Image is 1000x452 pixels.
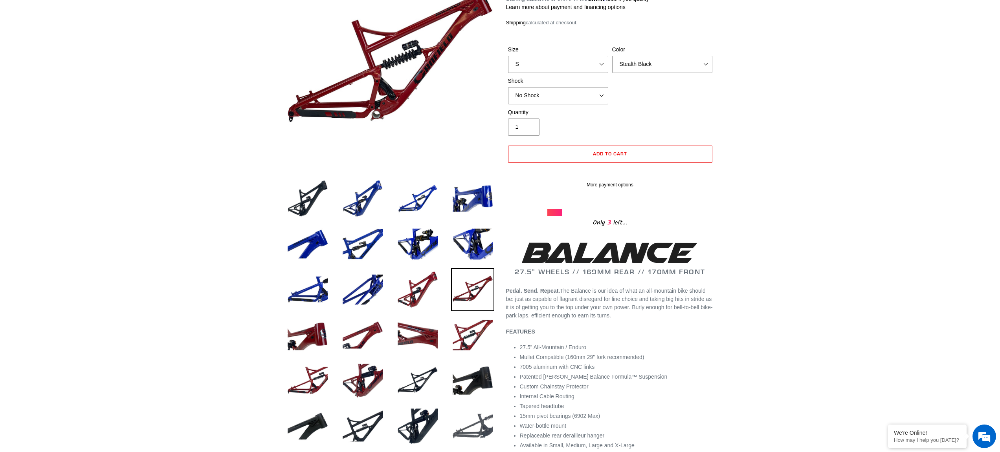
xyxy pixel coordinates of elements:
[508,108,608,117] label: Quantity
[451,313,494,357] img: Load image into Gallery viewer, BALANCE - Frameset
[506,4,626,10] a: Learn more about payment and financing options
[506,20,526,26] a: Shipping
[547,216,673,228] div: Only left...
[520,383,589,390] span: Custom Chainstay Protector
[53,44,144,54] div: Chat with us now
[341,405,384,448] img: Load image into Gallery viewer, BALANCE - Frameset
[593,151,627,157] span: Add to cart
[451,222,494,266] img: Load image into Gallery viewer, BALANCE - Frameset
[129,4,148,23] div: Minimize live chat window
[341,313,384,357] img: Load image into Gallery viewer, BALANCE - Frameset
[612,46,712,54] label: Color
[451,177,494,220] img: Load image into Gallery viewer, BALANCE - Frameset
[286,268,329,311] img: Load image into Gallery viewer, BALANCE - Frameset
[286,405,329,448] img: Load image into Gallery viewer, BALANCE - Frameset
[520,393,574,399] span: Internal Cable Routing
[396,359,439,402] img: Load image into Gallery viewer, BALANCE - Frameset
[396,222,439,266] img: Load image into Gallery viewer, BALANCE - Frameset
[286,222,329,266] img: Load image into Gallery viewer, BALANCE - Frameset
[506,240,714,276] h2: 27.5" WHEELS // 169MM REAR // 170MM FRONT
[508,46,608,54] label: Size
[520,423,567,429] span: Water-bottle mount
[508,77,608,85] label: Shock
[9,43,20,55] div: Navigation go back
[520,344,587,350] span: 27.5” All-Mountain / Enduro
[451,405,494,448] img: Load image into Gallery viewer, BALANCE - Frameset
[506,19,714,27] div: calculated at checkout.
[894,437,961,443] p: How may I help you today?
[520,413,600,419] span: 15mm pivot bearings (6902 Max)
[341,268,384,311] img: Load image into Gallery viewer, BALANCE - Frameset
[286,313,329,357] img: Load image into Gallery viewer, BALANCE - Frameset
[341,177,384,220] img: Load image into Gallery viewer, BALANCE - Frameset
[396,405,439,448] img: Load image into Gallery viewer, BALANCE - Frameset
[25,39,45,59] img: d_696896380_company_1647369064580_696896380
[508,146,712,163] button: Add to cart
[506,328,535,335] b: FEATURES
[520,374,668,380] span: Patented [PERSON_NAME] Balance Formula™ Suspension
[520,354,644,360] span: Mullet Compatible (160mm 29" fork recommended)
[286,359,329,402] img: Load image into Gallery viewer, BALANCE - Frameset
[451,359,494,402] img: Load image into Gallery viewer, BALANCE - Frameset
[286,177,329,220] img: Load image into Gallery viewer, BALANCE - Frameset
[4,214,150,242] textarea: Type your message and hit 'Enter'
[46,99,108,178] span: We're online!
[396,313,439,357] img: Load image into Gallery viewer, BALANCE - Frameset
[508,181,712,188] a: More payment options
[506,288,560,294] b: Pedal. Send. Repeat.
[520,432,605,439] span: Replaceable rear derailleur hanger
[506,287,714,320] p: The Balance is our idea of what an all-mountain bike should be: just as capable of flagrant disre...
[396,177,439,220] img: Load image into Gallery viewer, BALANCE - Frameset
[341,359,384,402] img: Load image into Gallery viewer, BALANCE - Frameset
[520,364,595,370] span: 7005 aluminum with CNC links
[894,430,961,436] div: We're Online!
[520,402,714,410] li: Tapered headtube
[605,218,613,228] span: 3
[520,441,714,450] li: Available in Small, Medium, Large and X-Large
[396,268,439,311] img: Load image into Gallery viewer, BALANCE - Frameset
[341,222,384,266] img: Load image into Gallery viewer, BALANCE - Frameset
[451,268,494,311] img: Load image into Gallery viewer, BALANCE - Frameset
